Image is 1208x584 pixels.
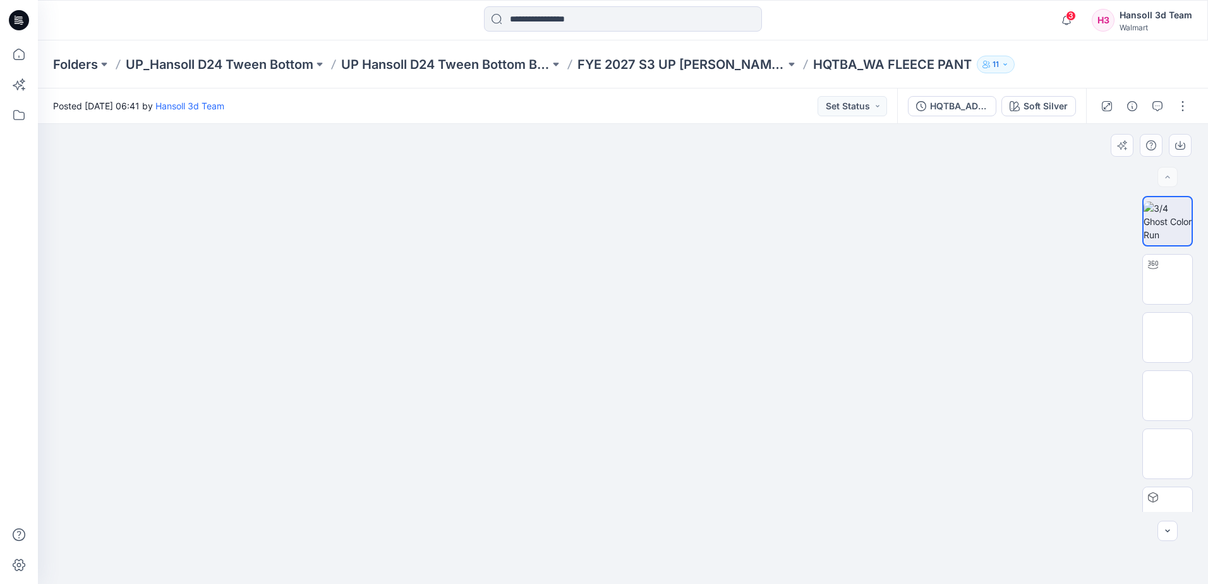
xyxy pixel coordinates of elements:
a: UP_Hansoll D24 Tween Bottom [126,56,313,73]
a: Hansoll 3d Team [155,100,224,111]
div: HQTBA_ADM SC_WA FLEECE PANT [930,99,988,113]
a: FYE 2027 S3 UP [PERSON_NAME] BOTTOM [577,56,786,73]
img: Turn Table w/ Avatar [1143,260,1192,300]
div: H3 [1092,9,1114,32]
button: Details [1122,96,1142,116]
div: Soft Silver [1024,99,1068,113]
p: 11 [993,58,999,71]
button: 11 [977,56,1015,73]
button: Soft Silver [1001,96,1076,116]
span: Posted [DATE] 06:41 by [53,99,224,113]
img: 3/4 Ghost Color Run [1144,202,1192,241]
div: Hansoll 3d Team [1120,8,1192,23]
a: Folders [53,56,98,73]
a: UP Hansoll D24 Tween Bottom Board [341,56,550,73]
div: Walmart [1120,23,1192,32]
span: 3 [1066,11,1076,21]
p: HQTBA_WA FLEECE PANT [813,56,972,73]
button: HQTBA_ADM SC_WA FLEECE PANT [908,96,996,116]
